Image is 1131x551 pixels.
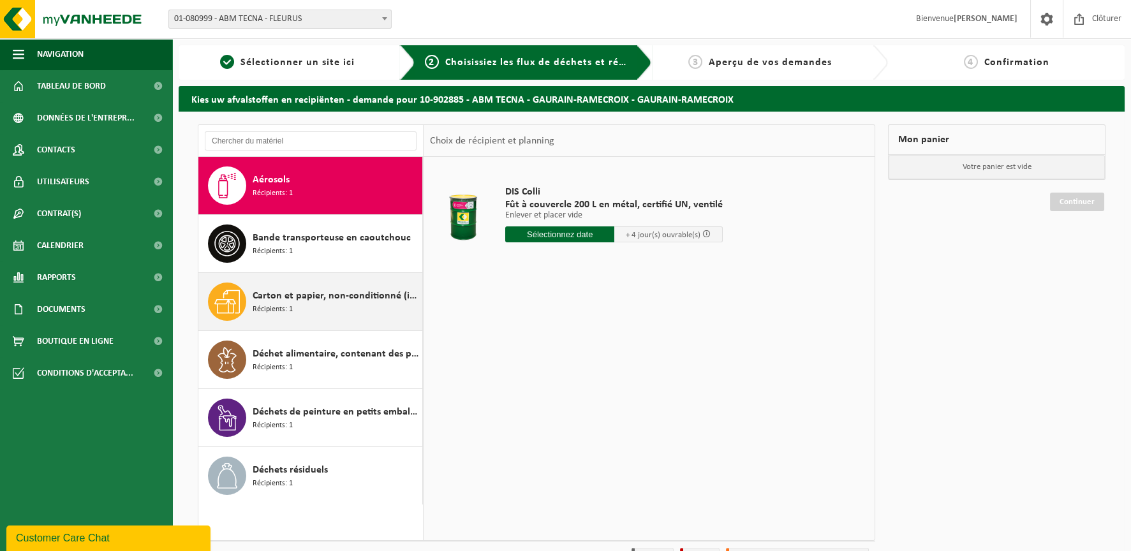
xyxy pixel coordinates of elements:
[37,230,84,261] span: Calendrier
[37,70,106,102] span: Tableau de bord
[505,226,614,242] input: Sélectionnez date
[253,478,293,490] span: Récipients: 1
[425,55,439,69] span: 2
[964,55,978,69] span: 4
[198,447,423,504] button: Déchets résiduels Récipients: 1
[205,131,417,151] input: Chercher du matériel
[424,125,561,157] div: Choix de récipient et planning
[445,57,658,68] span: Choisissiez les flux de déchets et récipients
[1050,193,1104,211] a: Continuer
[198,273,423,331] button: Carton et papier, non-conditionné (industriel) Récipients: 1
[253,462,328,478] span: Déchets résiduels
[709,57,832,68] span: Aperçu de vos demandes
[253,246,293,258] span: Récipients: 1
[253,172,290,187] span: Aérosols
[185,55,390,70] a: 1Sélectionner un site ici
[253,304,293,316] span: Récipients: 1
[888,124,1105,155] div: Mon panier
[168,10,392,29] span: 01-080999 - ABM TECNA - FLEURUS
[253,420,293,432] span: Récipients: 1
[505,211,723,220] p: Enlever et placer vide
[169,10,391,28] span: 01-080999 - ABM TECNA - FLEURUS
[37,102,135,134] span: Données de l'entrepr...
[179,86,1125,111] h2: Kies uw afvalstoffen en recipiënten - demande pour 10-902885 - ABM TECNA - GAURAIN-RAMECROIX - GA...
[253,346,419,362] span: Déchet alimentaire, contenant des produits d'origine animale, non emballé, catégorie 3
[37,357,133,389] span: Conditions d'accepta...
[954,14,1017,24] strong: [PERSON_NAME]
[220,55,234,69] span: 1
[253,404,419,420] span: Déchets de peinture en petits emballages
[198,331,423,389] button: Déchet alimentaire, contenant des produits d'origine animale, non emballé, catégorie 3 Récipients: 1
[253,362,293,374] span: Récipients: 1
[505,198,723,211] span: Fût à couvercle 200 L en métal, certifié UN, ventilé
[198,157,423,215] button: Aérosols Récipients: 1
[984,57,1049,68] span: Confirmation
[37,198,81,230] span: Contrat(s)
[37,134,75,166] span: Contacts
[688,55,702,69] span: 3
[253,187,293,200] span: Récipients: 1
[889,155,1105,179] p: Votre panier est vide
[37,166,89,198] span: Utilisateurs
[253,230,411,246] span: Bande transporteuse en caoutchouc
[37,293,85,325] span: Documents
[505,186,723,198] span: DIS Colli
[198,215,423,273] button: Bande transporteuse en caoutchouc Récipients: 1
[253,288,419,304] span: Carton et papier, non-conditionné (industriel)
[37,38,84,70] span: Navigation
[240,57,355,68] span: Sélectionner un site ici
[37,325,114,357] span: Boutique en ligne
[626,231,700,239] span: + 4 jour(s) ouvrable(s)
[198,389,423,447] button: Déchets de peinture en petits emballages Récipients: 1
[6,523,213,551] iframe: chat widget
[37,261,76,293] span: Rapports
